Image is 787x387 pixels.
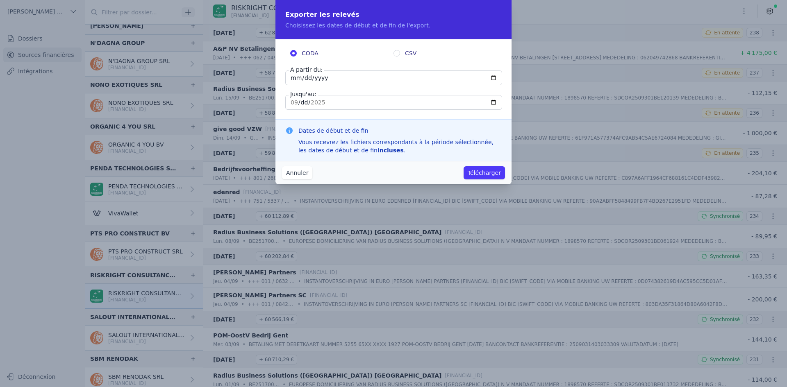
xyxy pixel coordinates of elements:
h2: Exporter les relevés [285,10,502,20]
button: Annuler [282,166,312,179]
button: Télécharger [464,166,505,179]
label: Jusqu'au: [289,90,318,98]
label: A partir du: [289,66,324,74]
p: Choisissez les dates de début et de fin de l'export. [285,21,502,29]
h3: Dates de début et de fin [298,127,502,135]
strong: incluses [378,147,404,154]
label: CODA [290,49,393,57]
span: CSV [405,49,416,57]
input: CSV [393,50,400,57]
input: CODA [290,50,297,57]
div: Vous recevrez les fichiers correspondants à la période sélectionnée, les dates de début et de fin . [298,138,502,154]
span: CODA [302,49,318,57]
label: CSV [393,49,497,57]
